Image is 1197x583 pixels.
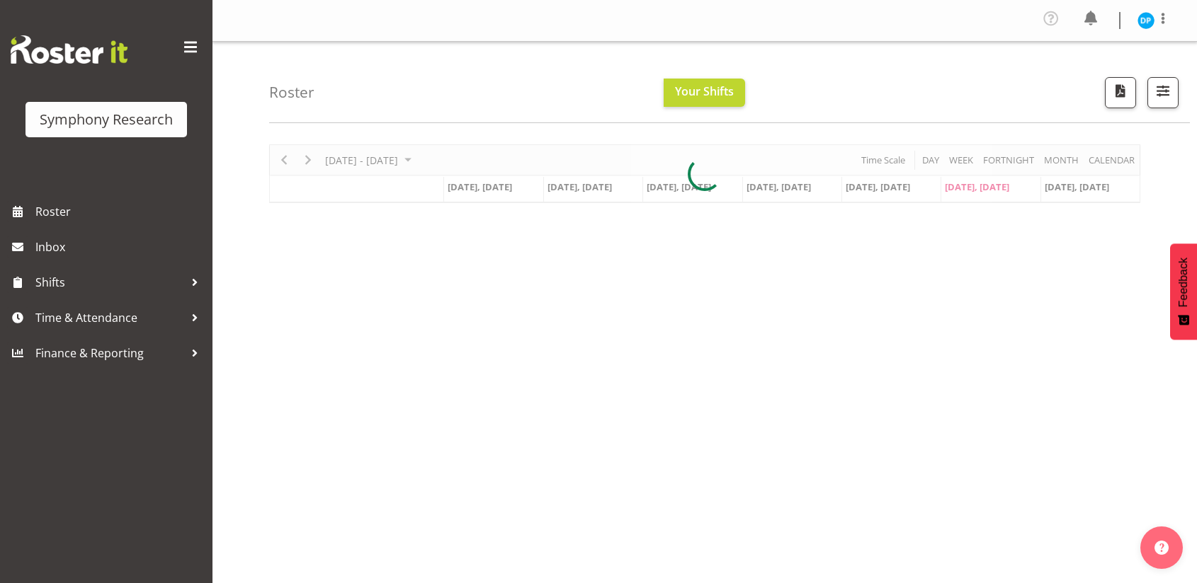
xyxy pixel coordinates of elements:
[40,109,173,130] div: Symphony Research
[269,84,314,100] h4: Roster
[664,79,745,107] button: Your Shifts
[35,272,184,293] span: Shifts
[1170,243,1197,340] button: Feedback - Show survey
[35,342,184,364] span: Finance & Reporting
[35,201,205,222] span: Roster
[1177,258,1190,307] span: Feedback
[11,35,127,64] img: Rosterit website logo
[35,236,205,258] span: Inbox
[1155,541,1169,555] img: help-xxl-2.png
[1105,77,1136,108] button: Download a PDF of the roster according to the set date range.
[1147,77,1179,108] button: Filter Shifts
[675,83,734,99] span: Your Shifts
[1138,12,1155,29] img: divyadeep-parmar11611.jpg
[35,307,184,328] span: Time & Attendance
